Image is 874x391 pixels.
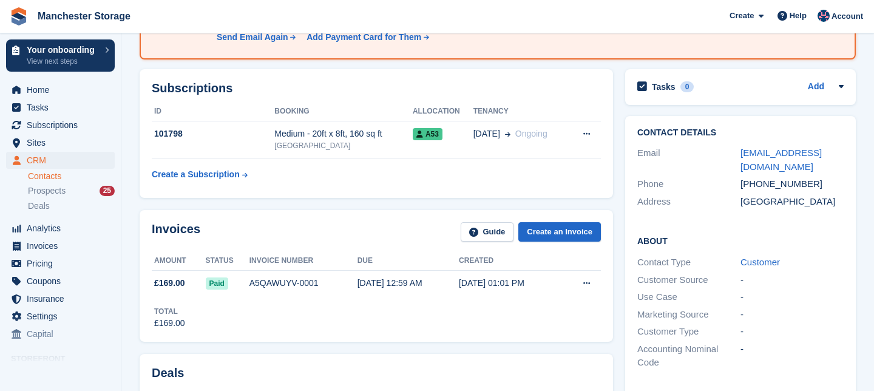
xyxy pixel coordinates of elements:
a: Contacts [28,171,115,182]
span: Home [27,81,100,98]
th: Tenancy [473,102,569,121]
div: [PHONE_NUMBER] [740,177,844,191]
div: [DATE] 01:01 PM [459,277,561,290]
a: menu [6,81,115,98]
div: - [740,308,844,322]
a: menu [6,237,115,254]
div: - [740,342,844,370]
div: Total [154,306,185,317]
span: [DATE] [473,127,500,140]
span: Prospects [28,185,66,197]
div: Customer Type [637,325,740,339]
a: menu [6,134,115,151]
div: Address [637,195,740,209]
h2: Deals [152,366,184,380]
th: Invoice number [249,251,357,271]
a: Create an Invoice [518,222,601,242]
span: Storefront [11,353,121,365]
span: Capital [27,325,100,342]
th: Allocation [413,102,473,121]
a: Guide [461,222,514,242]
a: Create a Subscription [152,163,248,186]
div: Email [637,146,740,174]
div: Send Email Again [217,31,288,44]
a: Manchester Storage [33,6,135,26]
span: Ongoing [515,129,547,138]
span: Insurance [27,290,100,307]
img: stora-icon-8386f47178a22dfd0bd8f6a31ec36ba5ce8667c1dd55bd0f319d3a0aa187defe.svg [10,7,28,25]
h2: About [637,234,844,246]
div: - [740,273,844,287]
div: 101798 [152,127,274,140]
a: Add [808,80,824,94]
div: 0 [680,81,694,92]
div: Create a Subscription [152,168,240,181]
h2: Tasks [652,81,676,92]
th: ID [152,102,274,121]
span: Paid [206,277,228,290]
h2: Invoices [152,222,200,242]
a: Deals [28,200,115,212]
div: Accounting Nominal Code [637,342,740,370]
div: 25 [100,186,115,196]
span: CRM [27,152,100,169]
a: Add Payment Card for Them [302,31,430,44]
div: Customer Source [637,273,740,287]
a: Your onboarding View next steps [6,39,115,72]
div: £169.00 [154,317,185,330]
div: - [740,325,844,339]
a: menu [6,255,115,272]
div: [DATE] 12:59 AM [357,277,459,290]
a: menu [6,308,115,325]
p: Your onboarding [27,46,99,54]
span: £169.00 [154,277,185,290]
span: A53 [413,128,442,140]
div: A5QAWUYV-0001 [249,277,357,290]
span: Sites [27,134,100,151]
div: [GEOGRAPHIC_DATA] [740,195,844,209]
div: - [740,290,844,304]
a: menu [6,273,115,290]
th: Amount [152,251,206,271]
h2: Subscriptions [152,81,601,95]
div: Contact Type [637,256,740,270]
div: Add Payment Card for Them [307,31,421,44]
span: Account [832,10,863,22]
span: Tasks [27,99,100,116]
th: Created [459,251,561,271]
span: Settings [27,308,100,325]
th: Booking [274,102,413,121]
span: Subscriptions [27,117,100,134]
span: Invoices [27,237,100,254]
th: Due [357,251,459,271]
a: menu [6,152,115,169]
a: [EMAIL_ADDRESS][DOMAIN_NAME] [740,148,822,172]
span: Help [790,10,807,22]
div: Use Case [637,290,740,304]
th: Status [206,251,249,271]
span: Deals [28,200,50,212]
a: menu [6,117,115,134]
span: Create [730,10,754,22]
a: Customer [740,257,780,267]
a: menu [6,220,115,237]
div: Medium - 20ft x 8ft, 160 sq ft [274,127,413,140]
a: menu [6,290,115,307]
div: Phone [637,177,740,191]
div: [GEOGRAPHIC_DATA] [274,140,413,151]
a: Prospects 25 [28,185,115,197]
p: View next steps [27,56,99,67]
span: Analytics [27,220,100,237]
a: menu [6,325,115,342]
span: Pricing [27,255,100,272]
a: menu [6,99,115,116]
h2: Contact Details [637,128,844,138]
div: Marketing Source [637,308,740,322]
span: Coupons [27,273,100,290]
